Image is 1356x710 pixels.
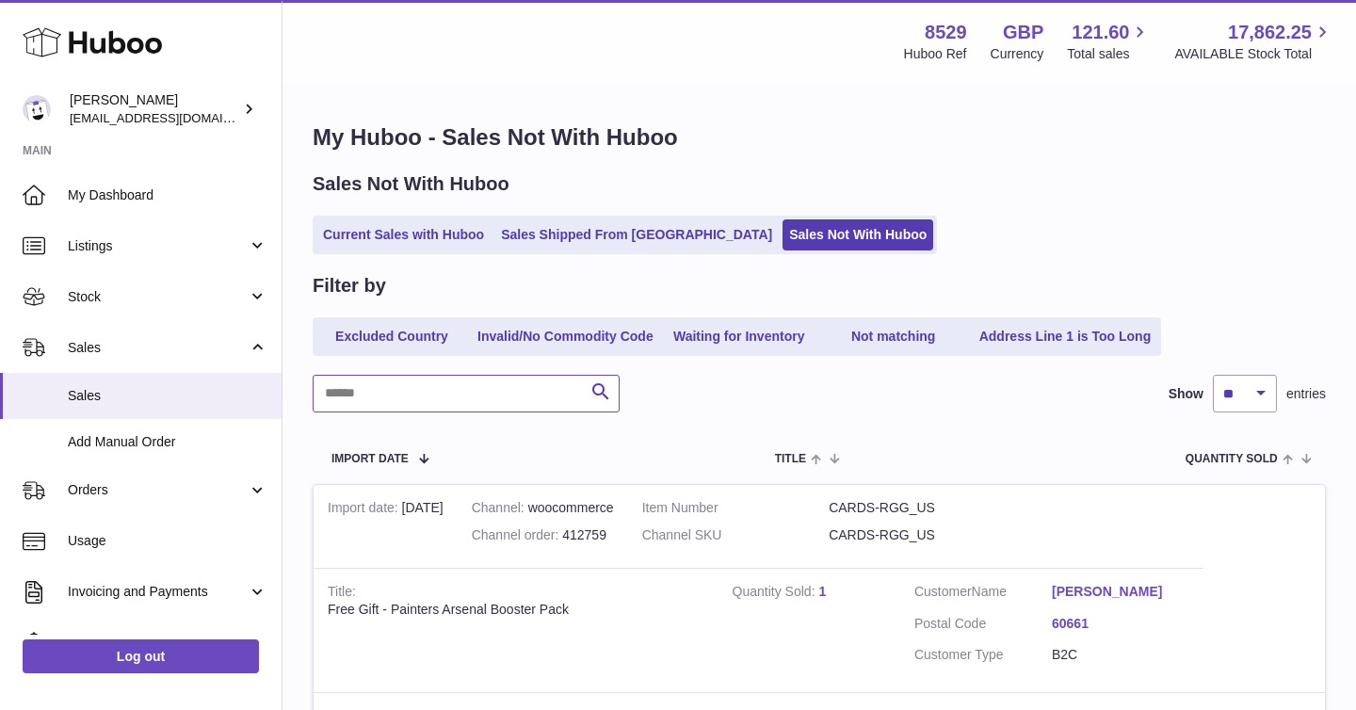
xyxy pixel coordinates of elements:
[664,321,815,352] a: Waiting for Inventory
[914,615,1052,637] dt: Postal Code
[733,584,819,604] strong: Quantity Sold
[68,288,248,306] span: Stock
[914,583,1052,605] dt: Name
[23,639,259,673] a: Log out
[818,321,969,352] a: Not matching
[68,433,267,451] span: Add Manual Order
[1072,20,1129,45] span: 121.60
[68,532,267,550] span: Usage
[472,526,614,544] div: 412759
[818,584,826,599] a: 1
[642,526,830,544] dt: Channel SKU
[1286,385,1326,403] span: entries
[973,321,1158,352] a: Address Line 1 is Too Long
[472,500,528,520] strong: Channel
[1186,453,1278,465] span: Quantity Sold
[829,499,1016,517] dd: CARDS-RGG_US
[783,219,933,250] a: Sales Not With Huboo
[472,527,563,547] strong: Channel order
[829,526,1016,544] dd: CARDS-RGG_US
[68,387,267,405] span: Sales
[314,485,458,568] td: [DATE]
[316,219,491,250] a: Current Sales with Huboo
[1052,646,1189,664] dd: B2C
[316,321,467,352] a: Excluded Country
[68,583,248,601] span: Invoicing and Payments
[914,646,1052,664] dt: Customer Type
[328,584,356,604] strong: Title
[68,186,267,204] span: My Dashboard
[1228,20,1312,45] span: 17,862.25
[1052,583,1189,601] a: [PERSON_NAME]
[68,634,267,652] span: Cases
[1067,45,1151,63] span: Total sales
[313,122,1326,153] h1: My Huboo - Sales Not With Huboo
[68,481,248,499] span: Orders
[904,45,967,63] div: Huboo Ref
[313,171,509,197] h2: Sales Not With Huboo
[472,499,614,517] div: woocommerce
[642,499,830,517] dt: Item Number
[471,321,660,352] a: Invalid/No Commodity Code
[775,453,806,465] span: Title
[68,237,248,255] span: Listings
[331,453,409,465] span: Import date
[313,273,386,299] h2: Filter by
[70,91,239,127] div: [PERSON_NAME]
[1052,615,1189,633] a: 60661
[1067,20,1151,63] a: 121.60 Total sales
[1174,20,1333,63] a: 17,862.25 AVAILABLE Stock Total
[328,601,704,619] div: Free Gift - Painters Arsenal Booster Pack
[1003,20,1043,45] strong: GBP
[991,45,1044,63] div: Currency
[1174,45,1333,63] span: AVAILABLE Stock Total
[23,95,51,123] img: admin@redgrass.ch
[70,110,277,125] span: [EMAIL_ADDRESS][DOMAIN_NAME]
[68,339,248,357] span: Sales
[925,20,967,45] strong: 8529
[914,584,972,599] span: Customer
[1169,385,1203,403] label: Show
[494,219,779,250] a: Sales Shipped From [GEOGRAPHIC_DATA]
[328,500,402,520] strong: Import date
